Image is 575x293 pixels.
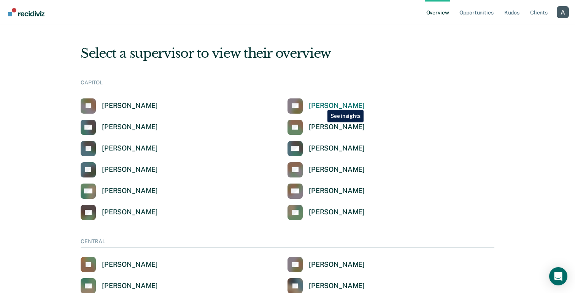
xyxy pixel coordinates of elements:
[287,120,365,135] a: [PERSON_NAME]
[287,141,365,156] a: [PERSON_NAME]
[102,208,158,217] div: [PERSON_NAME]
[557,6,569,18] button: Profile dropdown button
[81,120,158,135] a: [PERSON_NAME]
[81,79,494,89] div: CAPITOL
[287,205,365,220] a: [PERSON_NAME]
[81,257,158,272] a: [PERSON_NAME]
[102,260,158,269] div: [PERSON_NAME]
[8,8,44,16] img: Recidiviz
[309,187,365,195] div: [PERSON_NAME]
[102,101,158,110] div: [PERSON_NAME]
[102,165,158,174] div: [PERSON_NAME]
[309,165,365,174] div: [PERSON_NAME]
[309,123,365,131] div: [PERSON_NAME]
[287,184,365,199] a: [PERSON_NAME]
[309,101,365,110] div: [PERSON_NAME]
[309,208,365,217] div: [PERSON_NAME]
[287,257,365,272] a: [PERSON_NAME]
[81,141,158,156] a: [PERSON_NAME]
[309,260,365,269] div: [PERSON_NAME]
[81,184,158,199] a: [PERSON_NAME]
[102,282,158,290] div: [PERSON_NAME]
[309,282,365,290] div: [PERSON_NAME]
[102,123,158,131] div: [PERSON_NAME]
[102,144,158,153] div: [PERSON_NAME]
[102,187,158,195] div: [PERSON_NAME]
[81,205,158,220] a: [PERSON_NAME]
[309,144,365,153] div: [PERSON_NAME]
[81,238,494,248] div: CENTRAL
[81,162,158,177] a: [PERSON_NAME]
[549,267,567,285] div: Open Intercom Messenger
[287,98,365,114] a: [PERSON_NAME]
[287,162,365,177] a: [PERSON_NAME]
[81,46,494,61] div: Select a supervisor to view their overview
[81,98,158,114] a: [PERSON_NAME]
